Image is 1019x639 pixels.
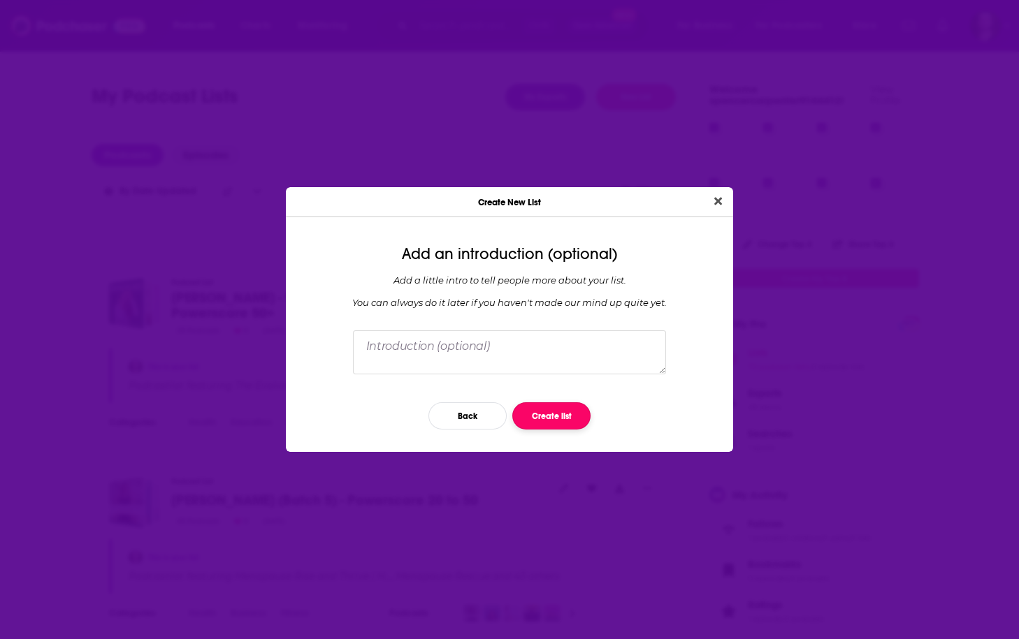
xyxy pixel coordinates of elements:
button: Create list [512,402,591,429]
div: Add an introduction (optional) [297,245,722,263]
div: Create New List [286,187,733,217]
button: Close [709,193,728,210]
button: Back [428,402,507,429]
div: Add a little intro to tell people more about your list. You can always do it later if you haven '... [297,274,722,308]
